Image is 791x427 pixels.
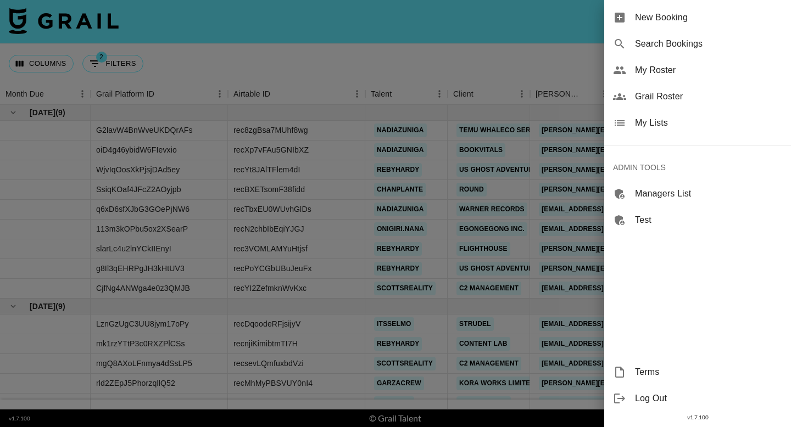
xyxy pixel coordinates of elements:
[604,83,791,110] div: Grail Roster
[604,207,791,233] div: Test
[635,214,782,227] span: Test
[604,31,791,57] div: Search Bookings
[635,116,782,130] span: My Lists
[635,37,782,50] span: Search Bookings
[604,110,791,136] div: My Lists
[604,4,791,31] div: New Booking
[604,154,791,181] div: ADMIN TOOLS
[635,64,782,77] span: My Roster
[604,359,791,385] div: Terms
[635,90,782,103] span: Grail Roster
[635,187,782,200] span: Managers List
[635,11,782,24] span: New Booking
[604,181,791,207] div: Managers List
[635,392,782,405] span: Log Out
[604,412,791,423] div: v 1.7.100
[635,366,782,379] span: Terms
[604,385,791,412] div: Log Out
[604,57,791,83] div: My Roster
